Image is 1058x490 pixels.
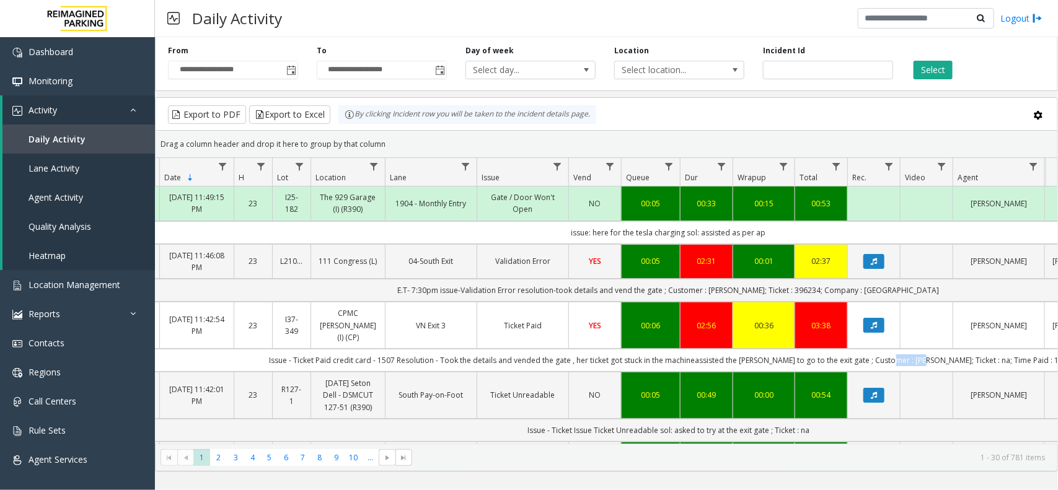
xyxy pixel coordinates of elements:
[242,389,265,401] a: 23
[29,46,73,58] span: Dashboard
[319,255,377,267] a: 111 Congress (L)
[168,45,188,56] label: From
[12,310,22,320] img: 'icon'
[12,48,22,58] img: 'icon'
[905,172,925,183] span: Video
[345,449,362,466] span: Page 10
[741,198,787,209] a: 00:15
[961,320,1037,331] a: [PERSON_NAME]
[485,320,561,331] a: Ticket Paid
[485,191,561,215] a: Gate / Door Won't Open
[589,198,601,209] span: NO
[2,241,155,270] a: Heatmap
[29,250,66,261] span: Heatmap
[244,449,261,466] span: Page 4
[549,158,566,175] a: Issue Filter Menu
[167,383,226,407] a: [DATE] 11:42:01 PM
[193,449,210,466] span: Page 1
[2,183,155,212] a: Agent Activity
[319,377,377,413] a: [DATE] Seton Dell - DSMCUT 127-51 (R390)
[688,198,725,209] div: 00:33
[589,256,601,266] span: YES
[390,172,407,183] span: Lane
[366,158,382,175] a: Location Filter Menu
[661,158,677,175] a: Queue Filter Menu
[210,449,227,466] span: Page 2
[167,191,226,215] a: [DATE] 11:49:15 PM
[29,395,76,407] span: Call Centers
[319,307,377,343] a: CPMC [PERSON_NAME] (I) (CP)
[239,172,244,183] span: H
[626,172,650,183] span: Queue
[277,172,288,183] span: Lot
[29,453,87,465] span: Agent Services
[482,172,500,183] span: Issue
[345,110,355,120] img: infoIcon.svg
[185,173,195,183] span: Sortable
[2,125,155,154] a: Daily Activity
[614,45,649,56] label: Location
[167,3,180,33] img: pageIcon
[465,45,514,56] label: Day of week
[688,255,725,267] a: 02:31
[457,158,474,175] a: Lane Filter Menu
[242,320,265,331] a: 23
[961,389,1037,401] a: [PERSON_NAME]
[382,453,392,463] span: Go to the next page
[242,255,265,267] a: 23
[249,105,330,124] button: Export to Excel
[168,105,246,124] button: Export to PDF
[328,449,345,466] span: Page 9
[763,45,805,56] label: Incident Id
[164,172,181,183] span: Date
[629,255,672,267] a: 00:05
[420,452,1045,463] kendo-pager-info: 1 - 30 of 781 items
[393,198,469,209] a: 1904 - Monthly Entry
[29,279,120,291] span: Location Management
[315,172,346,183] span: Location
[914,61,953,79] button: Select
[576,389,614,401] a: NO
[280,191,303,215] a: I25-182
[615,61,718,79] span: Select location...
[803,320,840,331] a: 03:38
[741,389,787,401] div: 00:00
[803,389,840,401] a: 00:54
[1000,12,1043,25] a: Logout
[629,320,672,331] a: 00:06
[629,389,672,401] a: 00:05
[29,162,79,174] span: Lane Activity
[280,313,303,337] a: I37-349
[688,320,725,331] div: 02:56
[317,45,327,56] label: To
[29,424,66,436] span: Rule Sets
[466,61,569,79] span: Select day...
[958,172,978,183] span: Agent
[576,320,614,331] a: YES
[602,158,619,175] a: Vend Filter Menu
[362,449,379,466] span: Page 11
[741,320,787,331] div: 00:36
[280,383,303,407] a: R127-1
[961,255,1037,267] a: [PERSON_NAME]
[278,449,294,466] span: Page 6
[485,255,561,267] a: Validation Error
[29,104,57,116] span: Activity
[803,255,840,267] a: 02:37
[688,389,725,401] a: 00:49
[214,158,231,175] a: Date Filter Menu
[803,198,840,209] a: 00:53
[2,95,155,125] a: Activity
[738,172,766,183] span: Wrapup
[12,368,22,378] img: 'icon'
[629,198,672,209] div: 00:05
[828,158,845,175] a: Total Filter Menu
[393,320,469,331] a: VN Exit 3
[29,366,61,378] span: Regions
[291,158,308,175] a: Lot Filter Menu
[395,449,412,466] span: Go to the last page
